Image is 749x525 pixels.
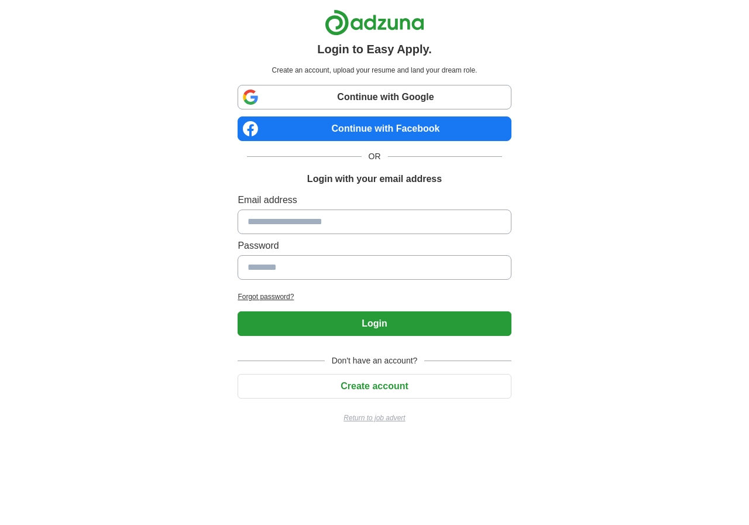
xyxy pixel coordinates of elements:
a: Continue with Facebook [238,116,511,141]
a: Return to job advert [238,413,511,423]
p: Create an account, upload your resume and land your dream role. [240,65,509,76]
h1: Login with your email address [307,172,442,186]
h1: Login to Easy Apply. [317,40,432,58]
label: Password [238,239,511,253]
a: Continue with Google [238,85,511,109]
span: OR [362,150,388,163]
button: Login [238,311,511,336]
a: Create account [238,381,511,391]
a: Forgot password? [238,291,511,302]
label: Email address [238,193,511,207]
span: Don't have an account? [325,355,425,367]
img: Adzuna logo [325,9,424,36]
button: Create account [238,374,511,399]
